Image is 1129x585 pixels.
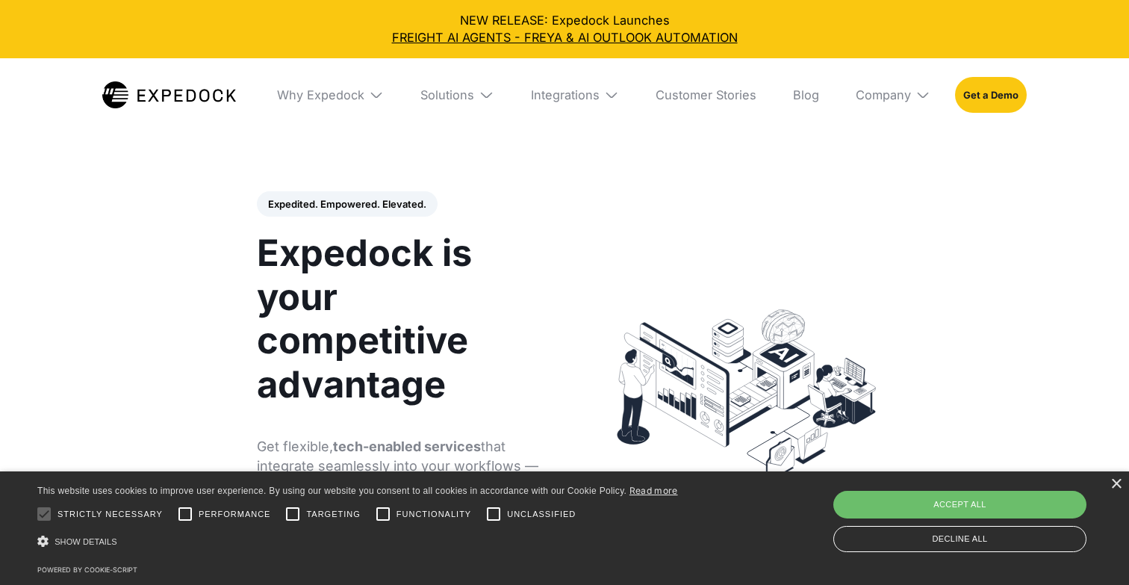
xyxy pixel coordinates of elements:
[833,491,1086,518] div: Accept all
[37,531,678,553] div: Show details
[531,87,600,102] div: Integrations
[843,58,942,131] div: Company
[644,58,769,131] a: Customer Stories
[199,508,271,521] span: Performance
[833,526,1086,552] div: Decline all
[396,508,471,521] span: Functionality
[856,87,911,102] div: Company
[257,437,550,534] p: Get flexible, that integrate seamlessly into your workflows — powering teams with offshore soluti...
[1110,479,1122,490] div: Close
[265,58,396,131] div: Why Expedock
[12,12,1116,46] div: NEW RELEASE: Expedock Launches
[955,77,1027,112] a: Get a Demo
[57,508,163,521] span: Strictly necessary
[629,485,678,496] a: Read more
[55,537,117,546] span: Show details
[257,232,550,407] h1: Expedock is your competitive advantage
[507,508,576,521] span: Unclassified
[37,566,137,574] a: Powered by cookie-script
[37,486,626,496] span: This website uses cookies to improve user experience. By using our website you consent to all coo...
[420,87,474,102] div: Solutions
[780,58,831,131] a: Blog
[277,87,364,102] div: Why Expedock
[12,29,1116,46] a: FREIGHT AI AGENTS - FREYA & AI OUTLOOK AUTOMATION
[408,58,506,131] div: Solutions
[518,58,631,131] div: Integrations
[333,439,481,454] strong: tech-enabled services
[306,508,360,521] span: Targeting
